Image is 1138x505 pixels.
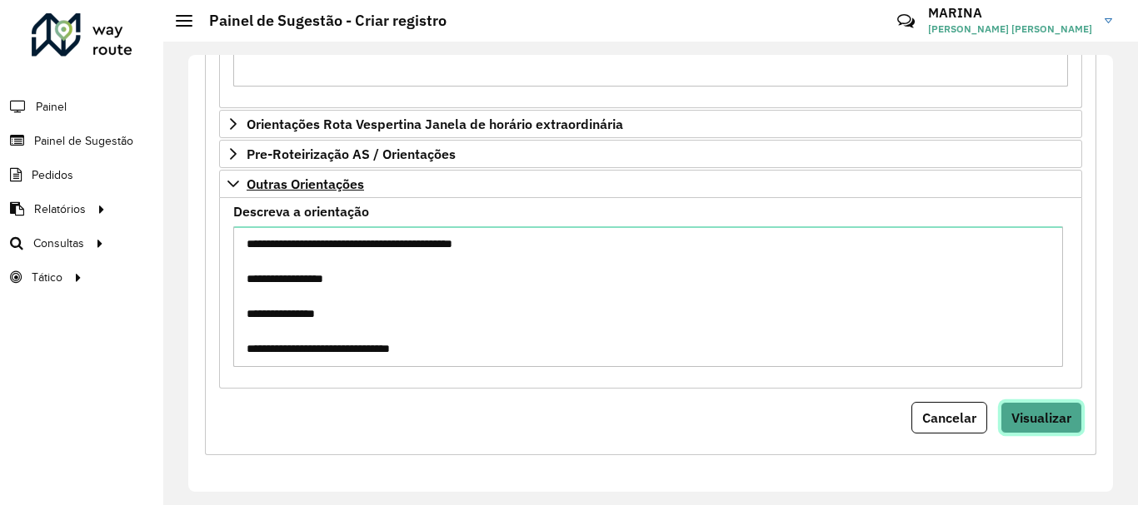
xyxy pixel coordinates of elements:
span: Consultas [33,235,84,252]
label: Descreva a orientação [233,201,369,221]
button: Cancelar [911,402,987,433]
span: Painel de Sugestão [34,132,133,150]
span: Tático [32,269,62,286]
div: Outras Orientações [219,198,1082,389]
span: Outras Orientações [247,177,364,191]
span: Pedidos [32,166,73,184]
span: Painel [36,98,67,116]
a: Orientações Rota Vespertina Janela de horário extraordinária [219,110,1082,138]
span: Relatórios [34,201,86,218]
a: Pre-Roteirização AS / Orientações [219,140,1082,168]
span: [PERSON_NAME] [PERSON_NAME] [928,22,1092,37]
button: Visualizar [1001,402,1082,433]
a: Contato Rápido [888,3,924,39]
span: Orientações Rota Vespertina Janela de horário extraordinária [247,117,623,131]
a: Outras Orientações [219,170,1082,198]
h3: MARINA [928,5,1092,21]
span: Visualizar [1011,409,1071,426]
span: Pre-Roteirização AS / Orientações [247,147,456,161]
h2: Painel de Sugestão - Criar registro [192,12,447,30]
span: Cancelar [922,409,976,426]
